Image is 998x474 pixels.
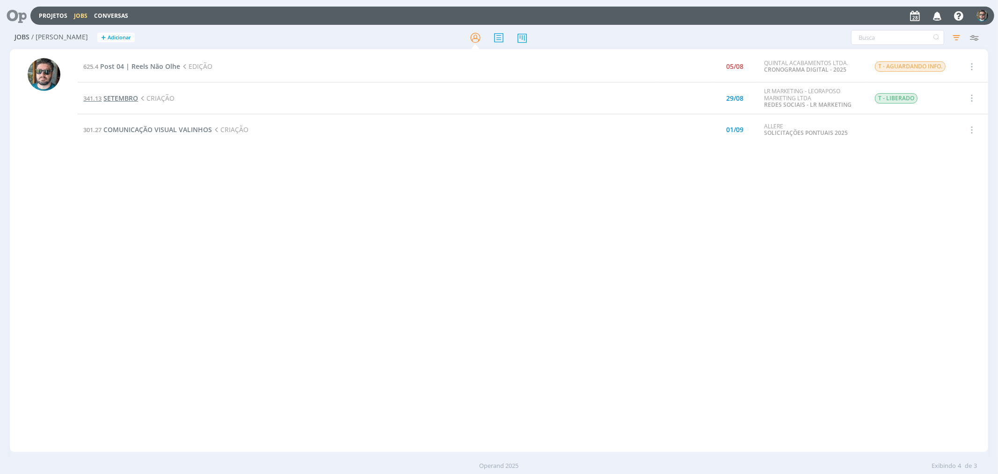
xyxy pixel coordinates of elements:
a: 625.4Post 04 | Reels Não Olhe [83,62,180,71]
a: Jobs [74,12,87,20]
span: 3 [974,461,977,471]
div: ALLERE [764,123,860,137]
span: EDIÇÃO [180,62,212,71]
span: / [PERSON_NAME] [31,33,88,41]
img: R [976,10,988,22]
a: Projetos [39,12,67,20]
div: QUINTAL ACABAMENTOS LTDA. [764,60,860,74]
div: 01/09 [727,126,744,133]
span: CRIAÇÃO [212,125,248,134]
span: T - LIBERADO [875,93,918,104]
div: 05/08 [727,63,744,70]
button: Projetos [36,12,70,20]
button: Conversas [91,12,131,20]
span: T - AGUARDANDO INFO. [875,61,946,72]
input: Busca [851,30,944,45]
span: Post 04 | Reels Não Olhe [100,62,180,71]
button: +Adicionar [97,33,135,43]
div: LR MARKETING - LEORAPOSO MARKETING LTDA [764,88,860,108]
a: CRONOGRAMA DIGITAL - 2025 [764,66,846,74]
span: SETEMBRO [103,94,138,103]
button: R [976,7,989,24]
span: de [965,461,972,471]
span: COMUNICAÇÃO VISUAL VALINHOS [103,125,212,134]
img: R [28,58,60,91]
span: 4 [958,461,961,471]
span: Exibindo [932,461,956,471]
a: SOLICITAÇÕES PONTUAIS 2025 [764,129,848,137]
a: 301.27COMUNICAÇÃO VISUAL VALINHOS [83,125,212,134]
span: + [101,33,106,43]
span: CRIAÇÃO [138,94,175,103]
a: Conversas [94,12,128,20]
span: Adicionar [108,35,131,41]
a: REDES SOCIAIS - LR MARKETING [764,101,852,109]
a: 341.13SETEMBRO [83,94,138,103]
span: 341.13 [83,94,102,103]
span: 301.27 [83,126,102,134]
div: 29/08 [727,95,744,102]
span: 625.4 [83,62,98,71]
button: Jobs [71,12,90,20]
span: Jobs [15,33,29,41]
